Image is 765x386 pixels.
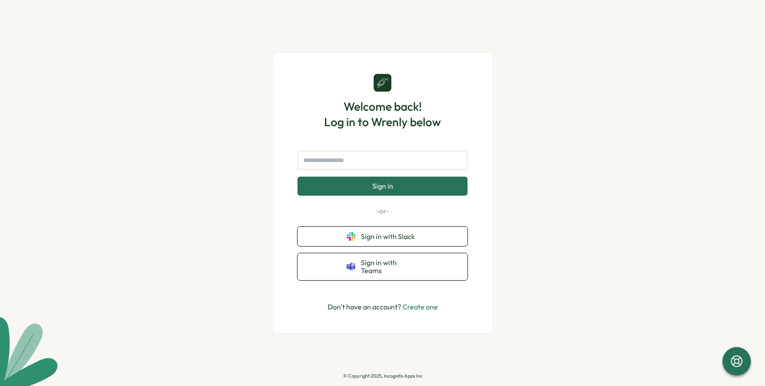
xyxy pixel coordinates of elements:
[297,177,467,195] button: Sign in
[324,99,441,130] h1: Welcome back! Log in to Wrenly below
[328,301,438,313] p: Don't have an account?
[297,227,467,246] button: Sign in with Slack
[343,373,422,379] p: © Copyright 2025, Incognito Apps Inc
[297,253,467,280] button: Sign in with Teams
[402,302,438,311] a: Create one
[361,232,418,240] span: Sign in with Slack
[372,182,393,190] span: Sign in
[361,259,418,275] span: Sign in with Teams
[297,206,467,216] p: -or-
